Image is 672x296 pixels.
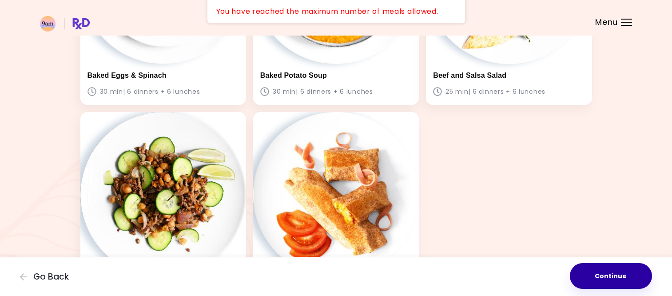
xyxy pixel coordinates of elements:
[260,85,412,98] p: 30 min | 6 dinners + 6 lunches
[20,272,73,282] button: Go Back
[260,71,412,80] h3: Baked Potato Soup
[433,85,585,98] p: 25 min | 6 dinners + 6 lunches
[595,18,618,26] span: Menu
[433,71,585,80] h3: Beef and Salsa Salad
[87,71,239,80] h3: Baked Eggs & Spinach
[87,85,239,98] p: 30 min | 6 dinners + 6 lunches
[570,263,652,289] button: Continue
[33,272,69,282] span: Go Back
[40,16,90,32] img: RxDiet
